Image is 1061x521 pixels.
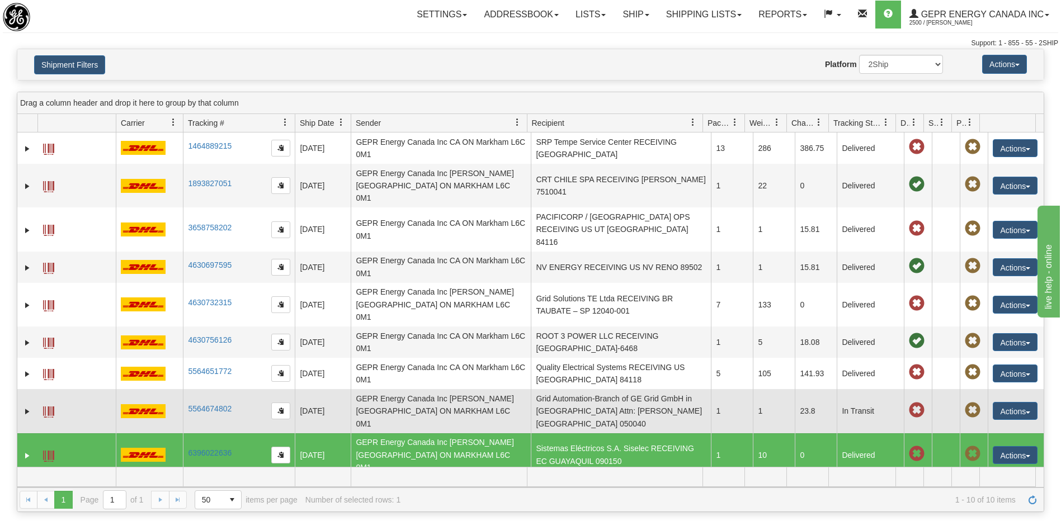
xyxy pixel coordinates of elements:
[725,113,744,132] a: Packages filter column settings
[993,402,1038,420] button: Actions
[837,389,904,433] td: In Transit
[711,283,753,326] td: 7
[658,1,750,29] a: Shipping lists
[993,296,1038,314] button: Actions
[34,55,105,74] button: Shipment Filters
[795,389,837,433] td: 23.8
[54,491,72,509] span: Page 1
[901,1,1058,29] a: GEPR Energy Canada Inc 2500 / [PERSON_NAME]
[22,143,33,154] a: Expand
[351,389,531,433] td: GEPR Energy Canada Inc [PERSON_NAME] [GEOGRAPHIC_DATA] ON MARKHAM L6C 0M1
[750,1,815,29] a: Reports
[271,296,290,313] button: Copy to clipboard
[22,337,33,348] a: Expand
[791,117,815,129] span: Charge
[103,491,126,509] input: Page 1
[351,164,531,207] td: GEPR Energy Canada Inc [PERSON_NAME] [GEOGRAPHIC_DATA] ON MARKHAM L6C 0M1
[121,260,166,274] img: 7 - DHL_Worldwide
[531,326,711,358] td: ROOT 3 POWER LLC RECEIVING [GEOGRAPHIC_DATA]-6468
[22,406,33,417] a: Expand
[43,220,54,238] a: Label
[188,448,232,457] a: 6396022636
[202,494,216,505] span: 50
[965,221,980,236] span: Pickup Not Assigned
[188,298,232,307] a: 4630732315
[43,139,54,157] a: Label
[223,491,241,509] span: select
[767,113,786,132] a: Weight filter column settings
[909,402,925,418] span: Late
[121,297,166,311] img: 7 - DHL_Worldwide
[271,140,290,157] button: Copy to clipboard
[749,117,773,129] span: Weight
[188,141,232,150] a: 1464889215
[22,225,33,236] a: Expand
[271,221,290,238] button: Copy to clipboard
[837,207,904,251] td: Delivered
[1024,491,1041,509] a: Refresh
[295,358,351,389] td: [DATE]
[43,333,54,351] a: Label
[276,113,295,132] a: Tracking # filter column settings
[965,364,980,380] span: Pickup Not Assigned
[408,1,475,29] a: Settings
[43,295,54,313] a: Label
[900,117,910,129] span: Delivery Status
[909,177,925,192] span: On time
[300,117,334,129] span: Ship Date
[711,132,753,164] td: 13
[295,326,351,358] td: [DATE]
[188,404,232,413] a: 5564674802
[753,207,795,251] td: 1
[795,283,837,326] td: 0
[22,450,33,461] a: Expand
[837,326,904,358] td: Delivered
[993,364,1038,382] button: Actions
[22,368,33,380] a: Expand
[795,164,837,207] td: 0
[809,113,828,132] a: Charge filter column settings
[43,176,54,194] a: Label
[475,1,567,29] a: Addressbook
[932,113,951,132] a: Shipment Issues filter column settings
[795,132,837,164] td: 386.75
[965,296,980,311] span: Pickup Not Assigned
[271,402,290,419] button: Copy to clipboard
[195,490,242,509] span: Page sizes drop down
[993,221,1038,239] button: Actions
[188,179,232,188] a: 1893827051
[121,335,166,349] img: 7 - DHL_Worldwide
[795,326,837,358] td: 18.08
[753,389,795,433] td: 1
[711,207,753,251] td: 1
[683,113,702,132] a: Recipient filter column settings
[295,283,351,326] td: [DATE]
[711,326,753,358] td: 1
[351,207,531,251] td: GEPR Energy Canada Inc CA ON Markham L6C 0M1
[982,55,1027,74] button: Actions
[188,367,232,376] a: 5564651772
[271,177,290,194] button: Copy to clipboard
[22,181,33,192] a: Expand
[795,252,837,283] td: 15.81
[8,7,103,20] div: live help - online
[195,490,298,509] span: items per page
[909,139,925,155] span: Late
[408,495,1016,504] span: 1 - 10 of 10 items
[909,446,925,462] span: Late
[17,92,1044,114] div: grid grouping header
[833,117,882,129] span: Tracking Status
[825,59,857,70] label: Platform
[351,252,531,283] td: GEPR Energy Canada Inc CA ON Markham L6C 0M1
[993,333,1038,351] button: Actions
[295,252,351,283] td: [DATE]
[567,1,614,29] a: Lists
[351,433,531,477] td: GEPR Energy Canada Inc [PERSON_NAME] [GEOGRAPHIC_DATA] ON MARKHAM L6C 0M1
[351,358,531,389] td: GEPR Energy Canada Inc CA ON Markham L6C 0M1
[795,433,837,477] td: 0
[531,132,711,164] td: SRP Tempe Service Center RECEIVING [GEOGRAPHIC_DATA]
[965,446,980,462] span: Pickup Not Assigned
[904,113,923,132] a: Delivery Status filter column settings
[909,364,925,380] span: Late
[965,177,980,192] span: Pickup Not Assigned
